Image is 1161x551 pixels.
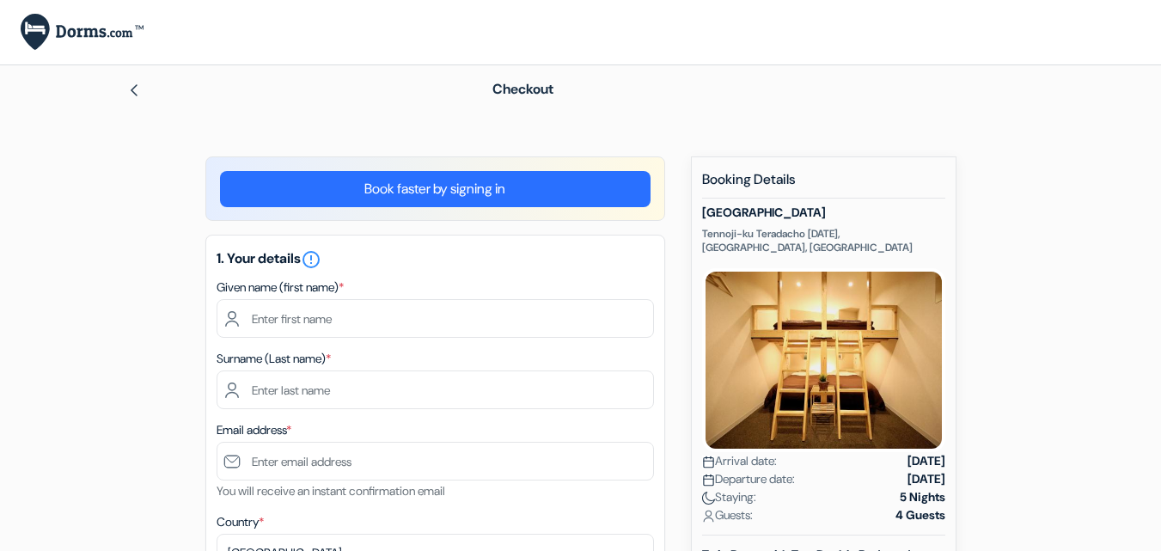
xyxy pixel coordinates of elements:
label: Email address [217,421,291,439]
span: Guests: [702,506,753,524]
img: user_icon.svg [702,510,715,523]
h5: Booking Details [702,171,945,199]
label: Given name (first name) [217,279,344,297]
img: left_arrow.svg [127,83,141,97]
span: Staying: [702,488,756,506]
small: You will receive an instant confirmation email [217,483,445,499]
input: Enter email address [217,442,654,481]
img: calendar.svg [702,456,715,468]
input: Enter last name [217,370,654,409]
strong: [DATE] [907,452,945,470]
span: Checkout [492,80,553,98]
img: calendar.svg [702,474,715,487]
i: error_outline [301,249,321,270]
a: Book faster by signing in [220,171,651,207]
span: Departure date: [702,470,795,488]
a: error_outline [301,249,321,267]
p: Tennoji-ku Teradacho [DATE], [GEOGRAPHIC_DATA], [GEOGRAPHIC_DATA] [702,227,945,254]
strong: 5 Nights [900,488,945,506]
h5: 1. Your details [217,249,654,270]
img: Dorms.com [21,14,144,51]
strong: [DATE] [907,470,945,488]
input: Enter first name [217,299,654,338]
h5: [GEOGRAPHIC_DATA] [702,205,945,220]
strong: 4 Guests [895,506,945,524]
label: Surname (Last name) [217,350,331,368]
span: Arrival date: [702,452,777,470]
img: moon.svg [702,492,715,505]
label: Country [217,513,264,531]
